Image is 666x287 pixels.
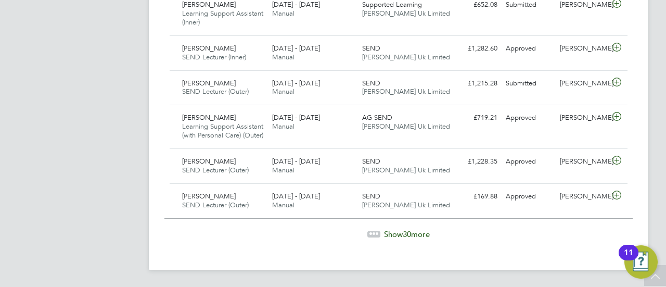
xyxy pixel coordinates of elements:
[182,87,249,96] span: SEND Lecturer (Outer)
[182,79,236,88] span: [PERSON_NAME]
[272,122,294,131] span: Manual
[182,157,236,166] span: [PERSON_NAME]
[447,188,502,205] div: £169.88
[182,201,249,209] span: SEND Lecturer (Outer)
[272,192,320,201] span: [DATE] - [DATE]
[362,157,380,166] span: SEND
[502,40,556,57] div: Approved
[624,245,658,279] button: Open Resource Center, 11 new notifications
[384,229,430,239] span: Show more
[502,109,556,127] div: Approved
[272,53,294,61] span: Manual
[182,9,263,27] span: Learning Support Assistant (Inner)
[502,75,556,92] div: Submitted
[362,201,450,209] span: [PERSON_NAME] Uk Limited
[272,113,320,122] span: [DATE] - [DATE]
[182,192,236,201] span: [PERSON_NAME]
[556,40,610,57] div: [PERSON_NAME]
[272,79,320,88] span: [DATE] - [DATE]
[362,79,380,88] span: SEND
[272,201,294,209] span: Manual
[502,153,556,170] div: Approved
[362,44,380,53] span: SEND
[447,109,502,127] div: £719.21
[272,87,294,96] span: Manual
[624,253,633,266] div: 11
[362,192,380,201] span: SEND
[182,113,236,122] span: [PERSON_NAME]
[272,166,294,174] span: Manual
[556,153,610,170] div: [PERSON_NAME]
[362,122,450,131] span: [PERSON_NAME] Uk Limited
[447,75,502,92] div: £1,215.28
[502,188,556,205] div: Approved
[447,40,502,57] div: £1,282.60
[447,153,502,170] div: £1,228.35
[182,44,236,53] span: [PERSON_NAME]
[272,9,294,18] span: Manual
[556,75,610,92] div: [PERSON_NAME]
[272,44,320,53] span: [DATE] - [DATE]
[403,229,411,239] span: 30
[362,53,450,61] span: [PERSON_NAME] Uk Limited
[182,53,246,61] span: SEND Lecturer (Inner)
[362,87,450,96] span: [PERSON_NAME] Uk Limited
[362,113,392,122] span: AG SEND
[182,166,249,174] span: SEND Lecturer (Outer)
[362,9,450,18] span: [PERSON_NAME] Uk Limited
[362,166,450,174] span: [PERSON_NAME] Uk Limited
[556,109,610,127] div: [PERSON_NAME]
[182,122,263,140] span: Learning Support Assistant (with Personal Care) (Outer)
[556,188,610,205] div: [PERSON_NAME]
[272,157,320,166] span: [DATE] - [DATE]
